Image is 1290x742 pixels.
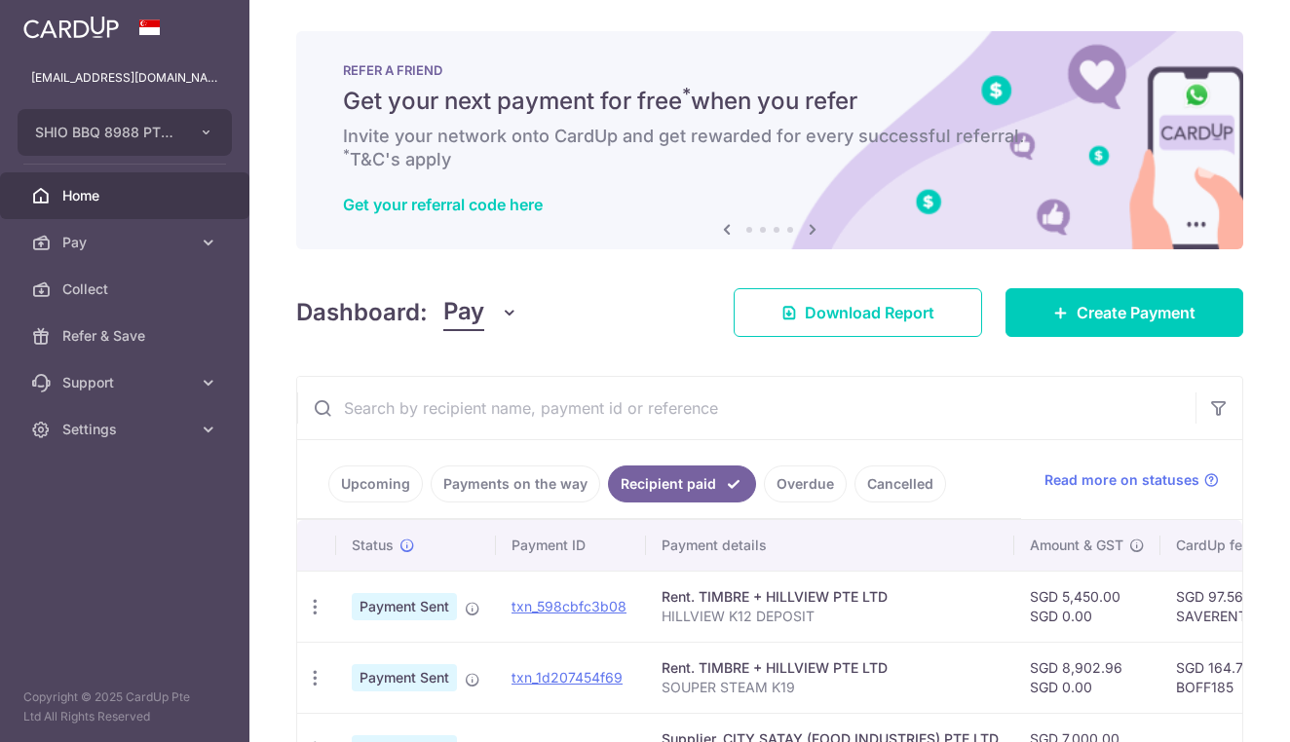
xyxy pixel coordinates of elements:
[662,587,999,607] div: Rent. TIMBRE + HILLVIEW PTE LTD
[662,678,999,697] p: SOUPER STEAM K19
[35,123,179,142] span: SHIO BBQ 8988 PTE. LTD.
[1077,301,1195,324] span: Create Payment
[1164,684,1271,732] iframe: Opens a widget where you can find more information
[1014,571,1160,642] td: SGD 5,450.00 SGD 0.00
[62,186,191,205] span: Home
[297,377,1195,439] input: Search by recipient name, payment id or reference
[31,68,218,88] p: [EMAIL_ADDRESS][DOMAIN_NAME]
[1014,642,1160,713] td: SGD 8,902.96 SGD 0.00
[1160,571,1287,642] td: SGD 97.56 SAVERENT179
[296,295,428,330] h4: Dashboard:
[62,373,191,392] span: Support
[1160,642,1287,713] td: SGD 164.70 BOFF185
[62,279,191,299] span: Collect
[512,669,623,686] a: txn_1d207454f69
[608,465,756,502] a: Recipient paid
[646,520,1014,571] th: Payment details
[431,465,600,502] a: Payments on the way
[1044,470,1219,490] a: Read more on statuses
[1030,536,1123,555] span: Amount & GST
[328,465,423,502] a: Upcoming
[443,294,518,331] button: Pay
[734,288,982,337] a: Download Report
[662,658,999,678] div: Rent. TIMBRE + HILLVIEW PTE LTD
[343,86,1196,117] h5: Get your next payment for free when you refer
[352,593,457,620] span: Payment Sent
[352,536,394,555] span: Status
[18,109,232,156] button: SHIO BBQ 8988 PTE. LTD.
[805,301,934,324] span: Download Report
[62,326,191,346] span: Refer & Save
[854,465,946,502] a: Cancelled
[662,607,999,626] p: HILLVIEW K12 DEPOSIT
[443,294,484,331] span: Pay
[23,16,119,39] img: CardUp
[496,520,646,571] th: Payment ID
[296,31,1243,249] img: RAF banner
[343,125,1196,171] h6: Invite your network onto CardUp and get rewarded for every successful referral. T&C's apply
[62,233,191,252] span: Pay
[1176,536,1250,555] span: CardUp fee
[343,195,543,214] a: Get your referral code here
[62,420,191,439] span: Settings
[512,598,626,614] a: txn_598cbfc3b08
[343,62,1196,78] p: REFER A FRIEND
[352,664,457,691] span: Payment Sent
[1005,288,1243,337] a: Create Payment
[764,465,847,502] a: Overdue
[1044,470,1199,490] span: Read more on statuses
